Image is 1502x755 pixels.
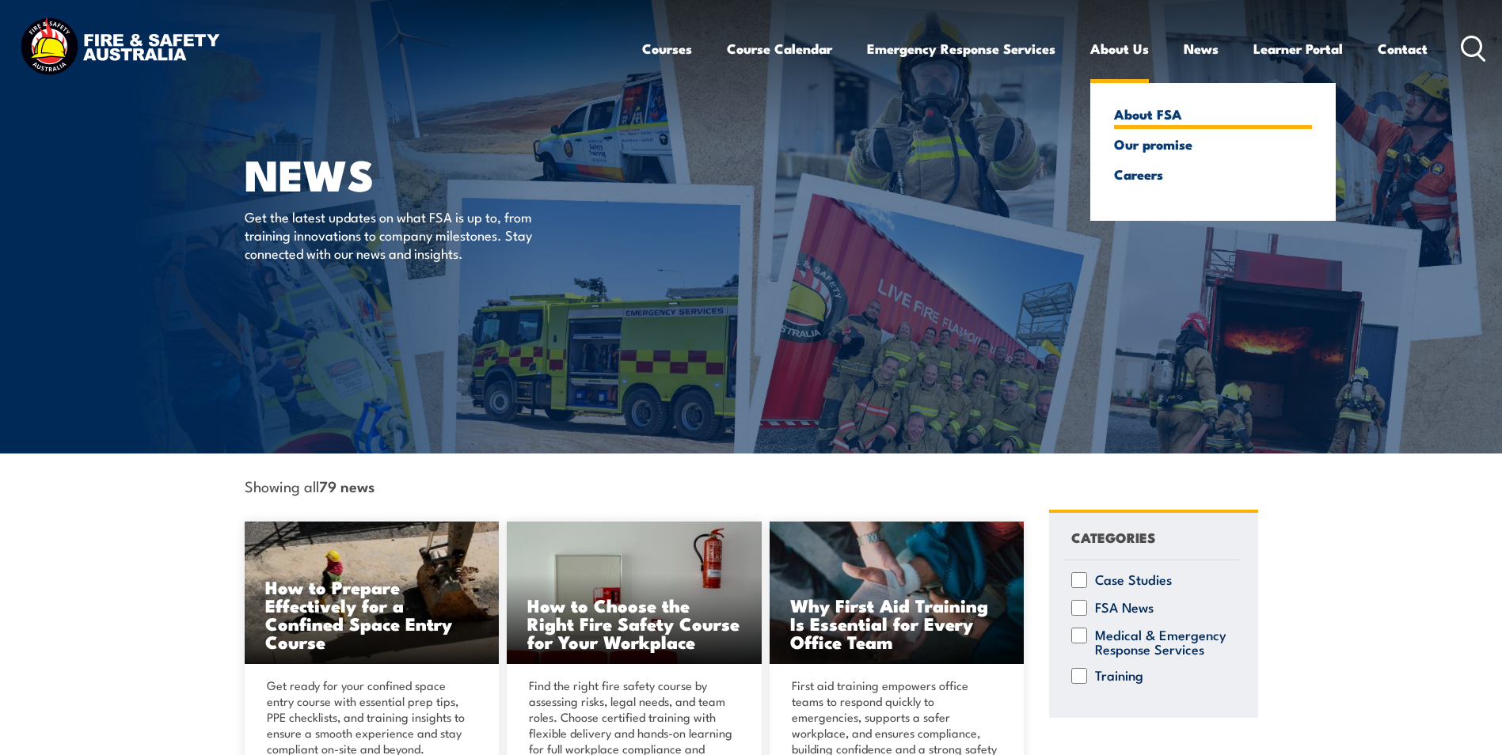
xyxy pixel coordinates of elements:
[507,522,762,664] img: pexels-jan-van-der-wolf-11680885-19143940
[770,522,1025,664] a: Why First Aid Training Is Essential for Every Office Team
[507,522,762,664] a: How to Choose the Right Fire Safety Course for Your Workplace
[1114,107,1312,121] a: About FSA
[1114,137,1312,151] a: Our promise
[527,596,741,651] h3: How to Choose the Right Fire Safety Course for Your Workplace
[1071,526,1155,548] h4: CATEGORIES
[245,155,636,192] h1: News
[727,28,832,70] a: Course Calendar
[1378,28,1428,70] a: Contact
[245,207,534,263] p: Get the latest updates on what FSA is up to, from training innovations to company milestones. Sta...
[770,522,1025,664] img: pexels-rdne-6519905
[245,522,500,664] a: How to Prepare Effectively for a Confined Space Entry Course
[1114,167,1312,181] a: Careers
[1095,572,1172,588] label: Case Studies
[1253,28,1343,70] a: Learner Portal
[1090,28,1149,70] a: About Us
[265,578,479,651] h3: How to Prepare Effectively for a Confined Space Entry Course
[245,477,375,494] span: Showing all
[1095,628,1234,656] label: Medical & Emergency Response Services
[1095,668,1143,684] label: Training
[319,475,375,496] strong: 79 news
[642,28,692,70] a: Courses
[1095,600,1154,616] label: FSA News
[867,28,1055,70] a: Emergency Response Services
[245,522,500,664] img: pexels-nicholas-lim-1397061-3792575
[1184,28,1219,70] a: News
[790,596,1004,651] h3: Why First Aid Training Is Essential for Every Office Team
